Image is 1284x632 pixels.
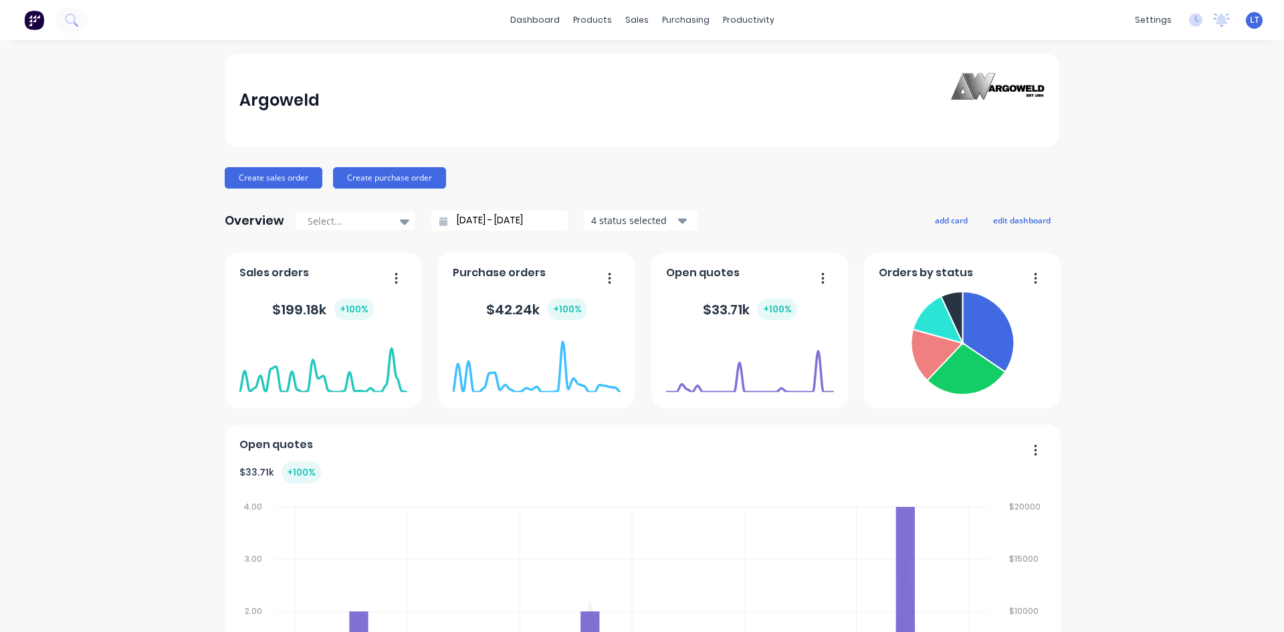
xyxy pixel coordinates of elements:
[1010,553,1039,564] tspan: $15000
[333,167,446,189] button: Create purchase order
[225,207,284,234] div: Overview
[666,265,740,281] span: Open quotes
[245,553,262,564] tspan: 3.00
[486,298,587,320] div: $ 42.24k
[225,167,322,189] button: Create sales order
[1010,501,1041,512] tspan: $20000
[548,298,587,320] div: + 100 %
[1010,605,1039,617] tspan: $10000
[951,73,1045,128] img: Argoweld
[239,87,320,114] div: Argoweld
[926,211,976,229] button: add card
[282,461,321,484] div: + 100 %
[504,10,566,30] a: dashboard
[758,298,797,320] div: + 100 %
[239,461,321,484] div: $ 33.71k
[453,265,546,281] span: Purchase orders
[591,213,675,227] div: 4 status selected
[716,10,781,30] div: productivity
[619,10,655,30] div: sales
[566,10,619,30] div: products
[1250,14,1259,26] span: LT
[655,10,716,30] div: purchasing
[879,265,973,281] span: Orders by status
[24,10,44,30] img: Factory
[334,298,374,320] div: + 100 %
[239,265,309,281] span: Sales orders
[1128,10,1178,30] div: settings
[584,211,698,231] button: 4 status selected
[245,605,262,617] tspan: 2.00
[272,298,374,320] div: $ 199.18k
[243,501,262,512] tspan: 4.00
[703,298,797,320] div: $ 33.71k
[984,211,1059,229] button: edit dashboard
